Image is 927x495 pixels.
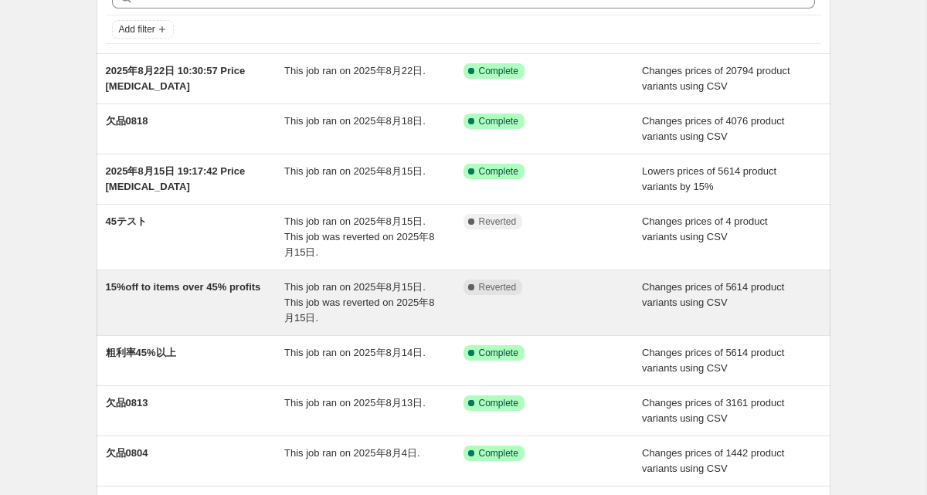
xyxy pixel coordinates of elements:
[106,347,176,358] span: 粗利率45%以上
[284,447,420,459] span: This job ran on 2025年8月4日.
[642,397,784,424] span: Changes prices of 3161 product variants using CSV
[106,397,148,409] span: 欠品0813
[284,165,426,177] span: This job ran on 2025年8月15日.
[479,65,518,77] span: Complete
[479,347,518,359] span: Complete
[479,447,518,459] span: Complete
[642,447,784,474] span: Changes prices of 1442 product variants using CSV
[284,115,426,127] span: This job ran on 2025年8月18日.
[284,65,426,76] span: This job ran on 2025年8月22日.
[642,115,784,142] span: Changes prices of 4076 product variants using CSV
[642,281,784,308] span: Changes prices of 5614 product variants using CSV
[284,397,426,409] span: This job ran on 2025年8月13日.
[106,165,246,192] span: 2025年8月15日 19:17:42 Price [MEDICAL_DATA]
[642,165,776,192] span: Lowers prices of 5614 product variants by 15%
[112,20,174,39] button: Add filter
[479,397,518,409] span: Complete
[284,215,434,258] span: This job ran on 2025年8月15日. This job was reverted on 2025年8月15日.
[106,215,147,227] span: 45テスト
[479,165,518,178] span: Complete
[119,23,155,36] span: Add filter
[479,115,518,127] span: Complete
[479,281,517,293] span: Reverted
[642,347,784,374] span: Changes prices of 5614 product variants using CSV
[642,65,790,92] span: Changes prices of 20794 product variants using CSV
[479,215,517,228] span: Reverted
[106,115,148,127] span: 欠品0818
[106,65,246,92] span: 2025年8月22日 10:30:57 Price [MEDICAL_DATA]
[106,447,148,459] span: 欠品0804
[284,347,426,358] span: This job ran on 2025年8月14日.
[284,281,434,324] span: This job ran on 2025年8月15日. This job was reverted on 2025年8月15日.
[106,281,261,293] span: 15%off to items over 45% profits
[642,215,768,242] span: Changes prices of 4 product variants using CSV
